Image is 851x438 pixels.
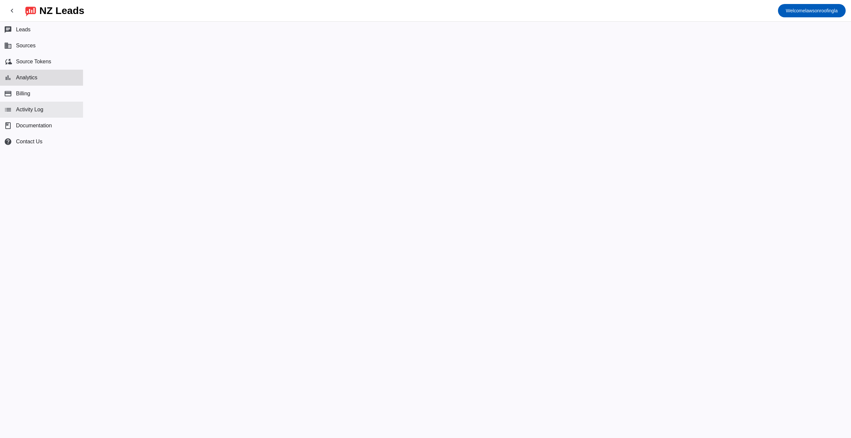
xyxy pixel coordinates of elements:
span: lawsonroofingla [786,6,838,15]
span: Analytics [16,75,37,81]
button: Welcomelawsonroofingla [778,4,846,17]
mat-icon: chat [4,26,12,34]
span: Contact Us [16,139,42,145]
mat-icon: business [4,42,12,50]
span: Activity Log [16,107,43,113]
span: Billing [16,91,30,97]
span: Documentation [16,123,52,129]
span: Leads [16,27,31,33]
span: book [4,122,12,130]
img: logo [25,5,36,16]
mat-icon: chevron_left [8,7,16,15]
mat-icon: cloud_sync [4,58,12,66]
span: Welcome [786,8,805,13]
div: NZ Leads [39,6,84,15]
mat-icon: list [4,106,12,114]
span: Source Tokens [16,59,51,65]
mat-icon: help [4,138,12,146]
span: Sources [16,43,36,49]
mat-icon: payment [4,90,12,98]
mat-icon: bar_chart [4,74,12,82]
